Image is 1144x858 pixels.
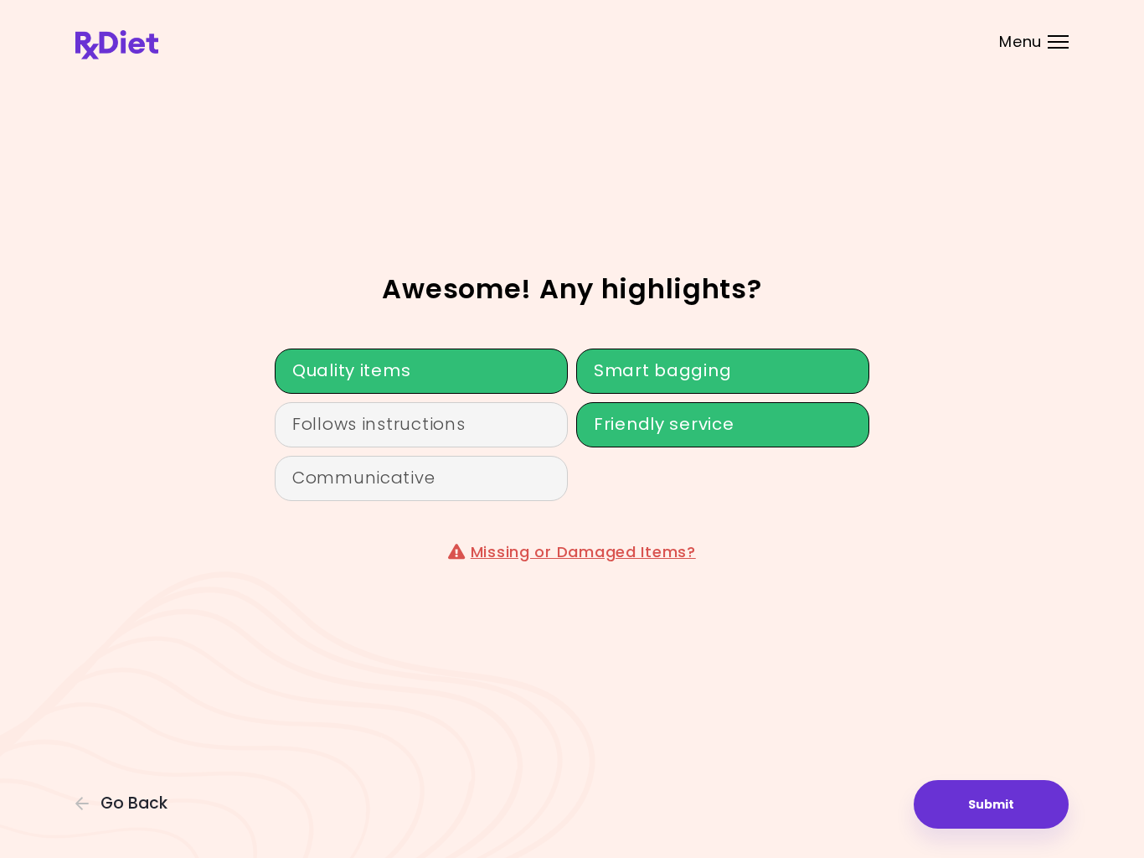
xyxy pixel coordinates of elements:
div: Follows instructions [275,402,568,447]
span: Go Back [100,794,167,813]
div: Quality items [275,349,568,394]
div: Friendly service [576,402,869,447]
span: Menu [999,34,1042,49]
button: Submit [914,780,1069,829]
h2: Awesome! Any highlights? [75,276,1069,302]
button: Go Back [75,794,176,813]
div: Smart bagging [576,349,869,394]
a: Missing or Damaged Items? [471,541,696,562]
div: Communicative [275,456,568,501]
img: RxDiet [75,30,158,59]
